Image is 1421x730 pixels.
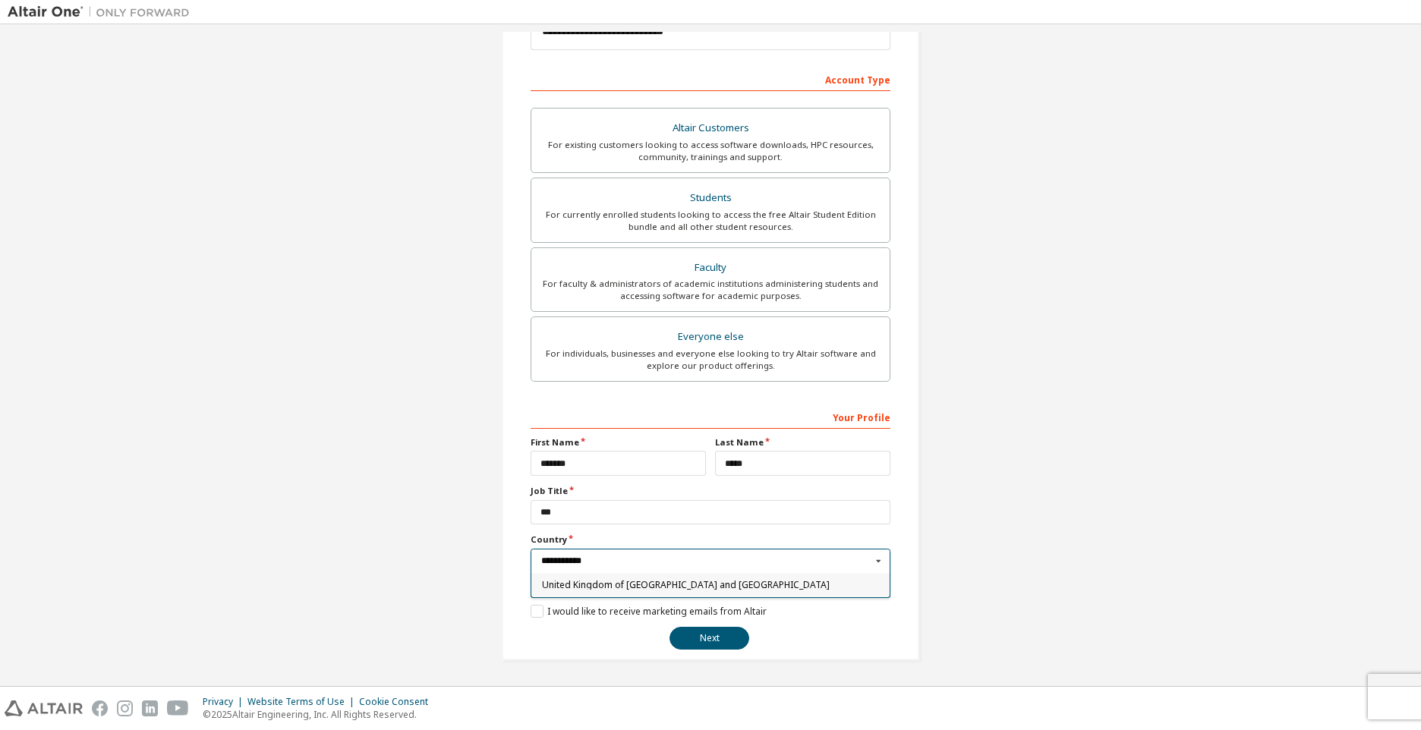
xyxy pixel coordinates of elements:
[5,700,83,716] img: altair_logo.svg
[540,118,881,139] div: Altair Customers
[540,348,881,372] div: For individuals, businesses and everyone else looking to try Altair software and explore our prod...
[92,700,108,716] img: facebook.svg
[670,627,749,650] button: Next
[540,278,881,302] div: For faculty & administrators of academic institutions administering students and accessing softwa...
[531,67,890,91] div: Account Type
[203,696,247,708] div: Privacy
[142,700,158,716] img: linkedin.svg
[531,533,890,546] label: Country
[531,436,706,448] label: First Name
[540,139,881,163] div: For existing customers looking to access software downloads, HPC resources, community, trainings ...
[247,696,359,708] div: Website Terms of Use
[531,404,890,429] div: Your Profile
[8,5,197,20] img: Altair One
[117,700,133,716] img: instagram.svg
[540,257,881,278] div: Faculty
[531,605,767,618] label: I would like to receive marketing emails from Altair
[167,700,189,716] img: youtube.svg
[531,485,890,497] label: Job Title
[540,209,881,233] div: For currently enrolled students looking to access the free Altair Student Edition bundle and all ...
[359,696,437,708] div: Cookie Consent
[540,187,881,209] div: Students
[542,581,880,590] span: United Kingdom of [GEOGRAPHIC_DATA] and [GEOGRAPHIC_DATA]
[203,708,437,721] p: © 2025 Altair Engineering, Inc. All Rights Reserved.
[715,436,890,448] label: Last Name
[540,326,881,348] div: Everyone else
